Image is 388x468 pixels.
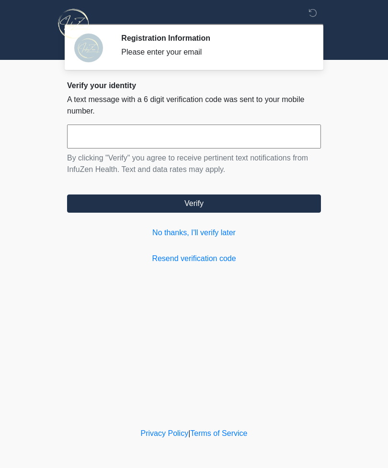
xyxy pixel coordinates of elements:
[190,429,247,437] a: Terms of Service
[67,81,321,90] h2: Verify your identity
[121,46,307,58] div: Please enter your email
[141,429,189,437] a: Privacy Policy
[74,34,103,62] img: Agent Avatar
[67,152,321,175] p: By clicking "Verify" you agree to receive pertinent text notifications from InfuZen Health. Text ...
[67,227,321,239] a: No thanks, I'll verify later
[67,253,321,264] a: Resend verification code
[57,7,91,40] img: InfuZen Health Logo
[188,429,190,437] a: |
[67,194,321,213] button: Verify
[67,94,321,117] p: A text message with a 6 digit verification code was sent to your mobile number.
